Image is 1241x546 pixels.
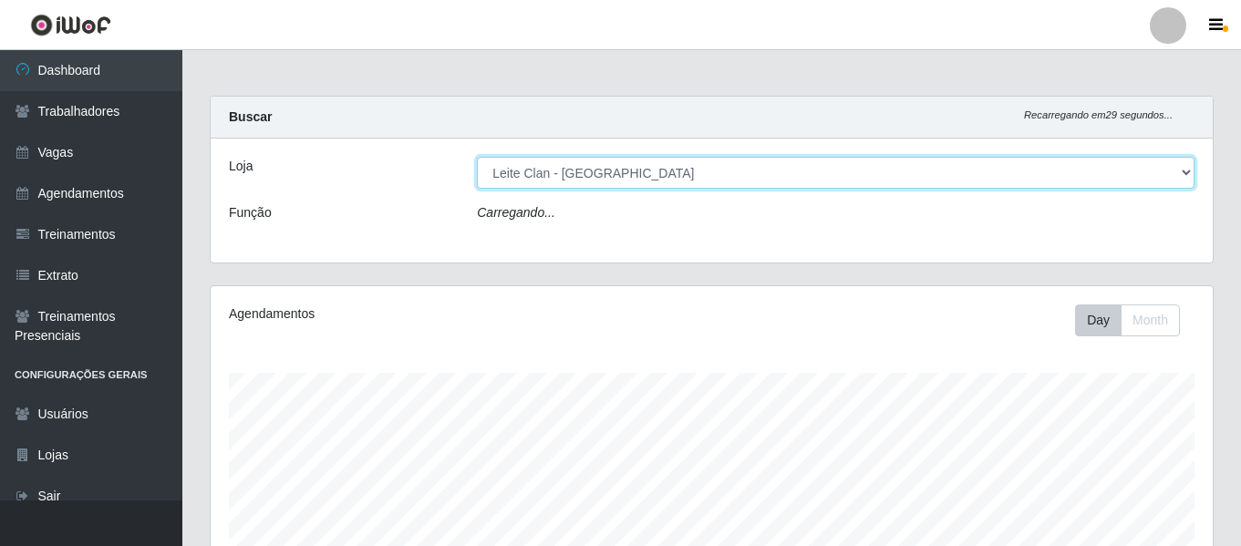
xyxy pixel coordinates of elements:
[30,14,111,36] img: CoreUI Logo
[229,203,272,222] label: Função
[1075,304,1194,336] div: Toolbar with button groups
[1121,304,1180,336] button: Month
[229,304,615,324] div: Agendamentos
[229,157,253,176] label: Loja
[229,109,272,124] strong: Buscar
[1075,304,1180,336] div: First group
[1075,304,1122,336] button: Day
[477,205,555,220] i: Carregando...
[1024,109,1173,120] i: Recarregando em 29 segundos...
